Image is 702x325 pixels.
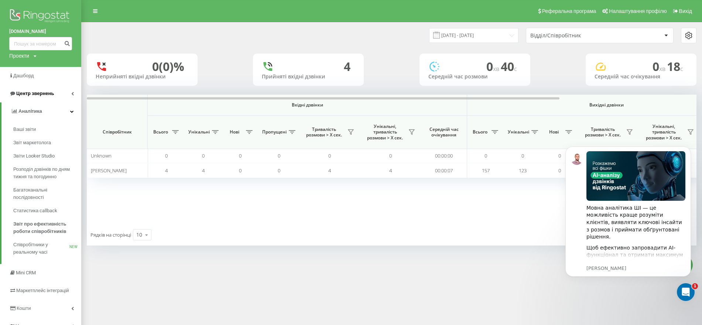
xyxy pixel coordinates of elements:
[482,167,490,174] span: 157
[680,65,683,73] span: c
[13,207,57,214] span: Статистика callback
[136,231,142,238] div: 10
[13,123,81,136] a: Ваші звіти
[90,231,131,238] span: Рядків на сторінці
[165,152,168,159] span: 0
[13,73,34,78] span: Дашборд
[389,152,392,159] span: 0
[530,33,619,39] div: Відділ/Співробітник
[278,152,280,159] span: 0
[96,74,189,80] div: Неприйняті вхідні дзвінки
[389,167,392,174] span: 4
[13,204,81,217] a: Статистика callback
[486,58,501,74] span: 0
[278,167,280,174] span: 0
[659,65,667,73] span: хв
[13,238,81,259] a: Співробітники у реальному часіNEW
[13,183,81,204] a: Багатоканальні послідовності
[13,217,81,238] a: Звіт про ефективність роботи співробітників
[501,58,517,74] span: 40
[595,74,688,80] div: Середній час очікування
[9,52,29,60] div: Проекти
[303,126,345,138] span: Тривалість розмови > Х сек.
[609,8,667,14] span: Налаштування профілю
[643,123,685,141] span: Унікальні, тривалість розмови > Х сек.
[13,136,81,149] a: Звіт маркетолога
[239,152,242,159] span: 0
[152,60,184,74] div: 0 (0)%
[514,65,517,73] span: c
[91,152,112,159] span: Unknown
[677,283,695,301] iframe: Intercom live chat
[679,8,692,14] span: Вихід
[13,163,81,183] a: Розподіл дзвінків по дням тижня та погодинно
[667,58,683,74] span: 18
[9,7,72,26] img: Ringostat logo
[91,167,127,174] span: [PERSON_NAME]
[582,126,624,138] span: Тривалість розмови > Х сек.
[493,65,501,73] span: хв
[16,91,54,96] span: Центр звернень
[262,74,355,80] div: Прийняті вхідні дзвінки
[13,166,78,180] span: Розподіл дзвінків по дням тижня та погодинно
[239,167,242,174] span: 0
[344,60,350,74] div: 4
[16,270,36,275] span: Mini CRM
[364,123,406,141] span: Унікальні, тривалість розмови > Х сек.
[427,126,461,138] span: Середній час очікування
[542,8,596,14] span: Реферальна програма
[17,305,31,311] span: Кошти
[13,220,78,235] span: Звіт про ефективність роботи співробітників
[484,152,487,159] span: 0
[165,167,168,174] span: 4
[9,28,72,35] a: [DOMAIN_NAME]
[508,129,529,135] span: Унікальні
[13,152,55,160] span: Звіти Looker Studio
[262,129,287,135] span: Пропущені
[13,139,51,146] span: Звіт маркетолога
[151,129,170,135] span: Всього
[471,129,489,135] span: Всього
[328,152,331,159] span: 0
[225,129,244,135] span: Нові
[167,102,448,108] span: Вхідні дзвінки
[421,163,467,177] td: 00:00:07
[1,102,81,120] a: Аналiтика
[16,288,69,293] span: Маркетплейс інтеграцій
[554,135,702,305] iframe: Intercom notifications повідомлення
[692,283,698,289] span: 1
[521,152,524,159] span: 0
[93,129,141,135] span: Співробітник
[328,167,331,174] span: 4
[13,126,36,133] span: Ваші звіти
[545,129,563,135] span: Нові
[9,37,72,50] input: Пошук за номером
[428,74,521,80] div: Середній час розмови
[202,152,205,159] span: 0
[13,241,69,256] span: Співробітники у реальному часі
[202,167,205,174] span: 4
[13,149,81,163] a: Звіти Looker Studio
[13,186,78,201] span: Багатоканальні послідовності
[519,167,527,174] span: 123
[653,58,667,74] span: 0
[18,108,42,114] span: Аналiтика
[421,149,467,163] td: 00:00:00
[188,129,210,135] span: Унікальні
